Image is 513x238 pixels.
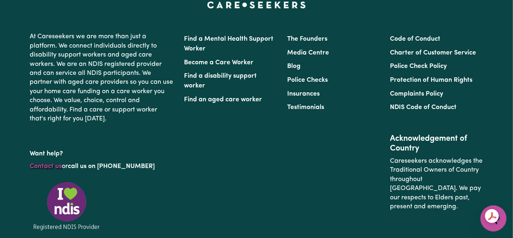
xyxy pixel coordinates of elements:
img: Registered NDIS provider [30,181,103,231]
a: Protection of Human Rights [390,77,472,83]
a: Charter of Customer Service [390,50,476,56]
a: The Founders [287,36,327,42]
p: or [30,159,175,174]
a: Code of Conduct [390,36,440,42]
a: Testimonials [287,104,324,111]
a: Careseekers home page [207,1,306,8]
a: Media Centre [287,50,329,56]
a: Become a Care Worker [184,59,254,66]
a: Find an aged care worker [184,96,262,103]
a: Find a Mental Health Support Worker [184,36,274,52]
a: Police Checks [287,77,328,83]
a: NDIS Code of Conduct [390,104,457,111]
a: Contact us [30,163,62,170]
h2: Acknowledgement of Country [390,134,483,153]
p: Careseekers acknowledges the Traditional Owners of Country throughout [GEOGRAPHIC_DATA]. We pay o... [390,153,483,214]
a: Insurances [287,91,320,97]
a: Blog [287,63,301,70]
p: At Careseekers we are more than just a platform. We connect individuals directly to disability su... [30,29,175,127]
a: call us on [PHONE_NUMBER] [68,163,155,170]
a: Complaints Policy [390,91,443,97]
a: Police Check Policy [390,63,447,70]
iframe: Button to launch messaging window [481,205,507,231]
a: Find a disability support worker [184,73,257,89]
p: Want help? [30,146,175,158]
